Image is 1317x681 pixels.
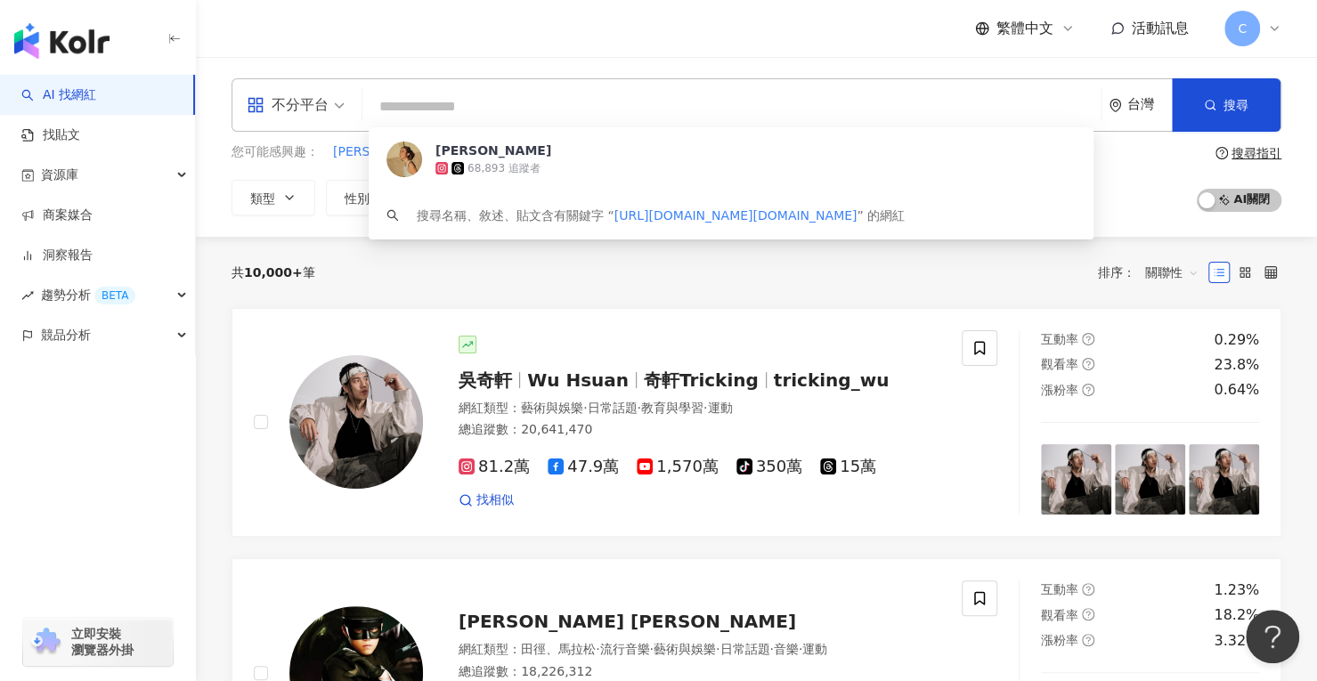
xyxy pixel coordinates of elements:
a: 找相似 [459,491,514,509]
span: 1,570萬 [637,458,719,476]
span: 立即安裝 瀏覽器外掛 [71,626,134,658]
span: question-circle [1082,384,1094,396]
button: mld黑潮放送 [451,142,525,162]
span: C [1238,19,1247,38]
span: · [596,642,599,656]
span: 日常話題 [719,642,769,656]
a: 找貼文 [21,126,80,144]
button: 觀看率 [634,180,730,215]
div: 23.8% [1214,355,1259,375]
span: 藝術與娛樂 [521,401,583,415]
span: [PERSON_NAME] [PERSON_NAME] [459,611,796,632]
a: searchAI 找網紅 [21,86,96,104]
span: Wu Hsuan [527,369,629,391]
span: question-circle [1082,358,1094,370]
span: 更多篩選 [923,191,973,205]
img: logo [14,23,110,59]
span: 追蹤數 [439,191,476,206]
div: 共 筆 [232,265,315,280]
button: LUAN [540,142,574,162]
span: · [703,401,707,415]
span: 漲粉率 [1041,383,1078,397]
span: 趨勢分析 [41,275,135,315]
button: HUANX [588,142,634,162]
span: 您可能感興趣： [232,143,319,161]
span: tricking_wu [774,369,890,391]
div: 總追蹤數 ： 18,226,312 [459,663,940,681]
button: 更多篩選 [885,180,992,215]
div: 3.32% [1214,631,1259,651]
span: 15萬 [820,458,876,476]
button: 類型 [232,180,315,215]
a: 商案媒合 [21,207,93,224]
span: 互動率 [1041,582,1078,596]
span: 觀看率 [653,191,690,206]
img: post-image [1041,444,1111,515]
span: 流行音樂 [599,642,649,656]
span: 奇軒Tricking [644,369,759,391]
span: 觀看率 [1041,608,1078,622]
span: 47.9萬 [548,458,619,476]
span: 資源庫 [41,155,78,195]
div: 1.23% [1214,580,1259,600]
span: appstore [247,96,264,114]
span: question-circle [1215,147,1228,159]
img: post-image [1189,444,1259,515]
button: 追蹤數 [420,180,516,215]
div: 台灣 [1127,97,1172,112]
span: 運動 [707,401,732,415]
div: 18.2% [1214,605,1259,625]
span: 搜尋 [1224,98,1248,112]
div: 0.29% [1214,330,1259,350]
span: 藝術與娛樂 [654,642,716,656]
span: 競品分析 [41,315,91,355]
a: 洞察報告 [21,247,93,264]
span: 教育與學習 [641,401,703,415]
span: 關聯性 [1145,258,1199,287]
span: 日常話題 [587,401,637,415]
span: · [583,401,587,415]
span: 合作費用預估 [760,191,834,206]
span: 互動率 [1041,332,1078,346]
span: 漲粉率 [1041,633,1078,647]
div: 網紅類型 ： [459,641,940,659]
span: environment [1109,99,1122,112]
span: · [716,642,719,656]
button: 合作費用預估 [741,180,874,215]
span: 音樂 [774,642,799,656]
span: 吳奇軒 [459,369,512,391]
span: 田徑、馬拉松 [521,642,596,656]
span: 10,000+ [244,265,303,280]
span: 找相似 [476,491,514,509]
span: question-circle [1082,333,1094,345]
img: chrome extension [28,628,63,656]
span: 性別 [345,191,370,206]
span: 活動訊息 [1132,20,1189,36]
span: mld黑潮放送 [451,143,524,161]
div: 0.64% [1214,380,1259,400]
img: post-image [1115,444,1185,515]
div: 不分平台 [247,91,329,119]
a: KOL Avatar吳奇軒Wu Hsuan奇軒Trickingtricking_wu網紅類型：藝術與娛樂·日常話題·教育與學習·運動總追蹤數：20,641,47081.2萬47.9萬1,570萬... [232,308,1281,537]
button: 搜尋 [1172,78,1280,132]
span: 350萬 [736,458,802,476]
span: 觀看率 [1041,357,1078,371]
span: [PERSON_NAME] [333,143,436,161]
span: · [649,642,653,656]
iframe: Help Scout Beacon - Open [1246,610,1299,663]
span: question-circle [1082,583,1094,596]
span: 運動 [802,642,827,656]
span: · [769,642,773,656]
button: 性別 [326,180,410,215]
div: 網紅類型 ： [459,400,940,418]
span: rise [21,289,34,302]
span: HUANX [589,143,633,161]
span: 繁體中文 [996,19,1053,38]
span: 互動率 [546,191,583,206]
div: BETA [94,287,135,304]
span: question-circle [1082,634,1094,646]
a: chrome extension立即安裝 瀏覽器外掛 [23,618,173,666]
span: question-circle [1082,608,1094,620]
span: 81.2萬 [459,458,530,476]
button: [PERSON_NAME] [332,142,437,162]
